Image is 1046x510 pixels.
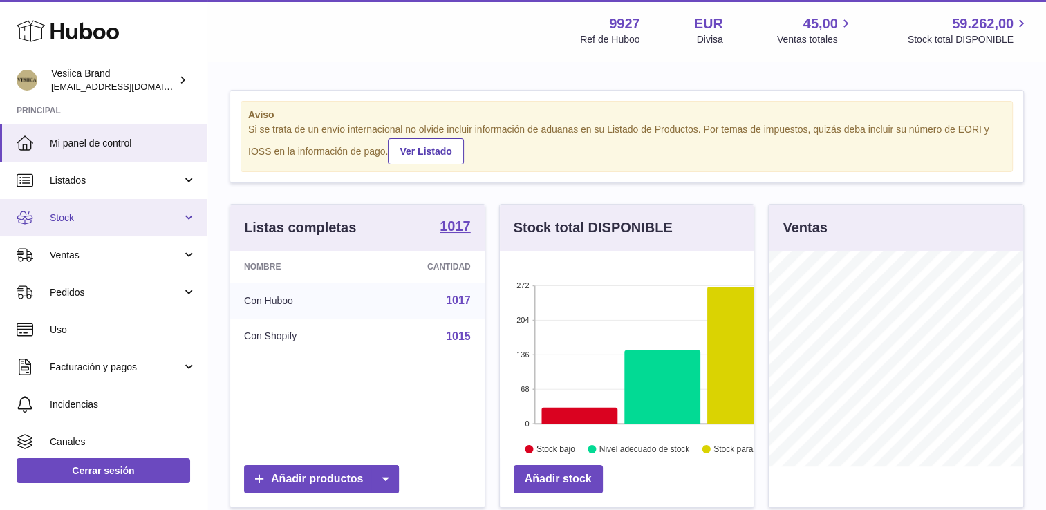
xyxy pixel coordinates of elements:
[230,319,365,355] td: Con Shopify
[609,15,640,33] strong: 9927
[50,435,196,448] span: Canales
[697,33,723,46] div: Divisa
[51,81,203,92] span: [EMAIL_ADDRESS][DOMAIN_NAME]
[580,33,639,46] div: Ref de Huboo
[694,15,723,33] strong: EUR
[525,419,529,428] text: 0
[803,15,838,33] span: 45,00
[388,138,463,164] a: Ver Listado
[50,323,196,337] span: Uso
[516,281,529,290] text: 272
[51,67,176,93] div: Vesiica Brand
[248,108,1005,122] strong: Aviso
[908,15,1029,46] a: 59.262,00 Stock total DISPONIBLE
[244,218,356,237] h3: Listas completas
[536,444,575,454] text: Stock bajo
[50,398,196,411] span: Incidencias
[17,458,190,483] a: Cerrar sesión
[516,350,529,359] text: 136
[248,123,1005,164] div: Si se trata de un envío internacional no olvide incluir información de aduanas en su Listado de P...
[50,286,182,299] span: Pedidos
[952,15,1014,33] span: 59.262,00
[713,444,787,454] text: Stock para 2 meses
[777,15,854,46] a: 45,00 Ventas totales
[783,218,827,237] h3: Ventas
[230,283,365,319] td: Con Huboo
[446,330,471,342] a: 1015
[440,219,471,233] strong: 1017
[230,251,365,283] th: Nombre
[599,444,691,454] text: Nivel adecuado de stock
[440,219,471,236] a: 1017
[244,465,399,493] a: Añadir productos
[17,70,37,91] img: logistic@vesiica.com
[514,465,603,493] a: Añadir stock
[777,33,854,46] span: Ventas totales
[521,385,529,393] text: 68
[50,211,182,225] span: Stock
[365,251,484,283] th: Cantidad
[50,137,196,150] span: Mi panel de control
[516,316,529,324] text: 204
[50,249,182,262] span: Ventas
[446,294,471,306] a: 1017
[908,33,1029,46] span: Stock total DISPONIBLE
[50,174,182,187] span: Listados
[50,361,182,374] span: Facturación y pagos
[514,218,673,237] h3: Stock total DISPONIBLE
